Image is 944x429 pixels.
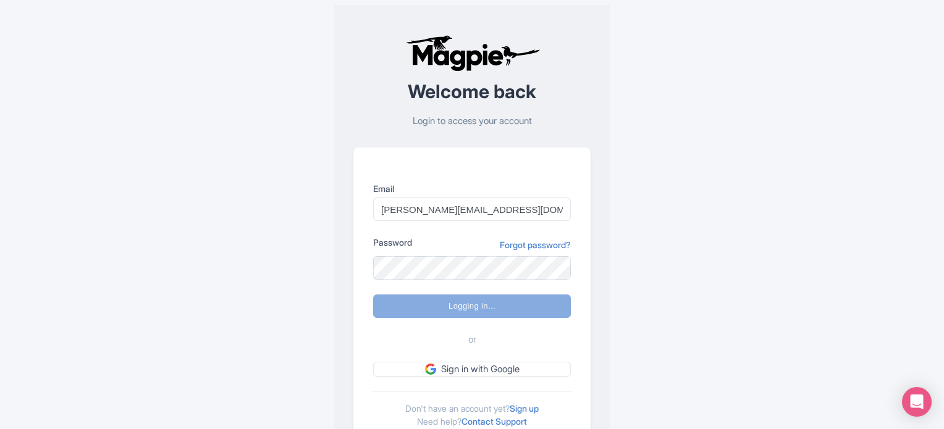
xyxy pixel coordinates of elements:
h2: Welcome back [353,81,591,102]
span: or [468,333,476,347]
a: Sign in with Google [373,362,571,377]
div: Don't have an account yet? Need help? [373,391,571,428]
label: Email [373,182,571,195]
img: google.svg [425,364,436,375]
a: Contact Support [461,416,527,427]
p: Login to access your account [353,114,591,128]
input: you@example.com [373,198,571,221]
img: logo-ab69f6fb50320c5b225c76a69d11143b.png [403,35,542,72]
a: Sign up [510,403,539,414]
label: Password [373,236,412,249]
a: Forgot password? [500,238,571,251]
input: Logging in... [373,294,571,318]
div: Open Intercom Messenger [902,387,932,417]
